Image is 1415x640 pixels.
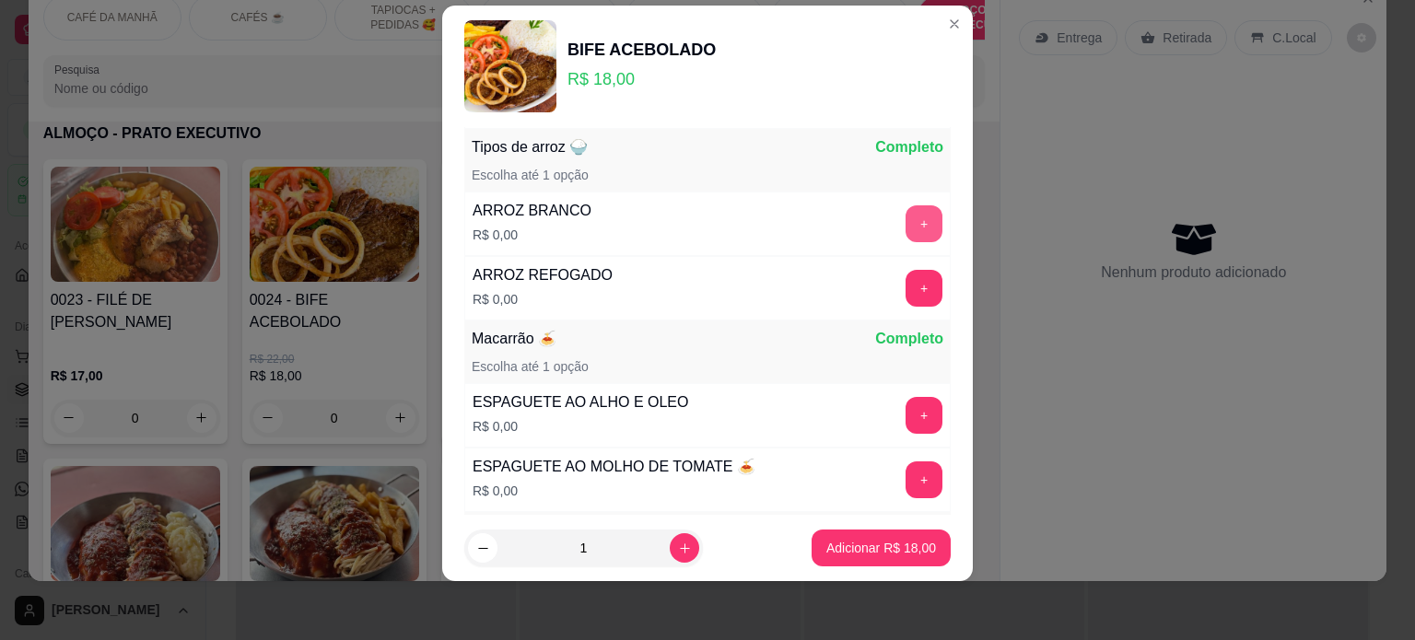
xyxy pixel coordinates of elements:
[906,461,942,498] button: add
[473,264,613,286] div: ARROZ REFOGADO
[473,482,755,500] p: R$ 0,00
[472,328,556,350] p: Macarrão 🍝
[567,66,716,92] p: R$ 18,00
[473,290,613,308] p: R$ 0,00
[875,328,943,350] p: Completo
[472,166,589,184] p: Escolha até 1 opção
[472,357,589,376] p: Escolha até 1 opção
[473,456,755,478] div: ESPAGUETE AO MOLHO DE TOMATE 🍝
[567,37,716,63] div: BIFE ACEBOLADO
[464,20,556,112] img: product-image
[812,529,951,566] button: Adicionar R$ 18,00
[473,200,591,222] div: ARROZ BRANCO
[906,205,942,242] button: add
[826,539,936,557] p: Adicionar R$ 18,00
[670,533,699,563] button: increase-product-quantity
[940,9,969,39] button: Close
[472,136,588,158] p: Tipos de arroz 🍚
[473,391,688,413] div: ESPAGUETE AO ALHO E OLEO
[906,397,942,434] button: add
[473,417,688,436] p: R$ 0,00
[906,270,942,307] button: add
[875,136,943,158] p: Completo
[468,533,497,563] button: decrease-product-quantity
[473,226,591,244] p: R$ 0,00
